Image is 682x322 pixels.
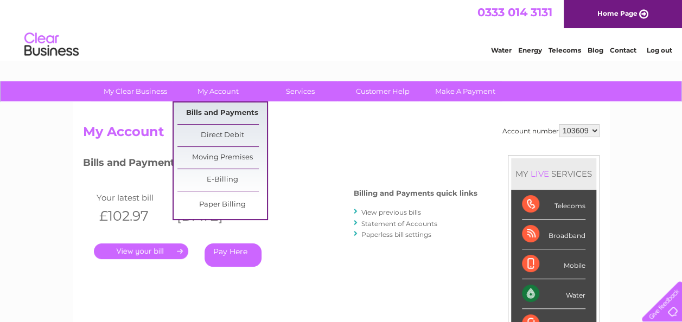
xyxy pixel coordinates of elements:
[94,205,172,227] th: £102.97
[522,279,585,309] div: Water
[173,81,263,101] a: My Account
[588,46,603,54] a: Blog
[256,81,345,101] a: Services
[338,81,428,101] a: Customer Help
[91,81,180,101] a: My Clear Business
[83,155,477,174] h3: Bills and Payments
[502,124,600,137] div: Account number
[177,194,267,216] a: Paper Billing
[522,190,585,220] div: Telecoms
[646,46,672,54] a: Log out
[94,190,172,205] td: Your latest bill
[177,102,267,124] a: Bills and Payments
[491,46,512,54] a: Water
[177,147,267,169] a: Moving Premises
[522,249,585,279] div: Mobile
[171,205,250,227] th: [DATE]
[511,158,596,189] div: MY SERVICES
[171,190,250,205] td: Invoice date
[354,189,477,197] h4: Billing and Payments quick links
[177,125,267,146] a: Direct Debit
[522,220,585,249] div: Broadband
[477,5,552,19] a: 0333 014 3131
[361,220,437,228] a: Statement of Accounts
[610,46,636,54] a: Contact
[549,46,581,54] a: Telecoms
[420,81,510,101] a: Make A Payment
[177,169,267,191] a: E-Billing
[361,230,431,239] a: Paperless bill settings
[361,208,421,216] a: View previous bills
[85,6,598,53] div: Clear Business is a trading name of Verastar Limited (registered in [GEOGRAPHIC_DATA] No. 3667643...
[83,124,600,145] h2: My Account
[24,28,79,61] img: logo.png
[205,243,262,267] a: Pay Here
[94,243,188,259] a: .
[528,169,551,179] div: LIVE
[518,46,542,54] a: Energy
